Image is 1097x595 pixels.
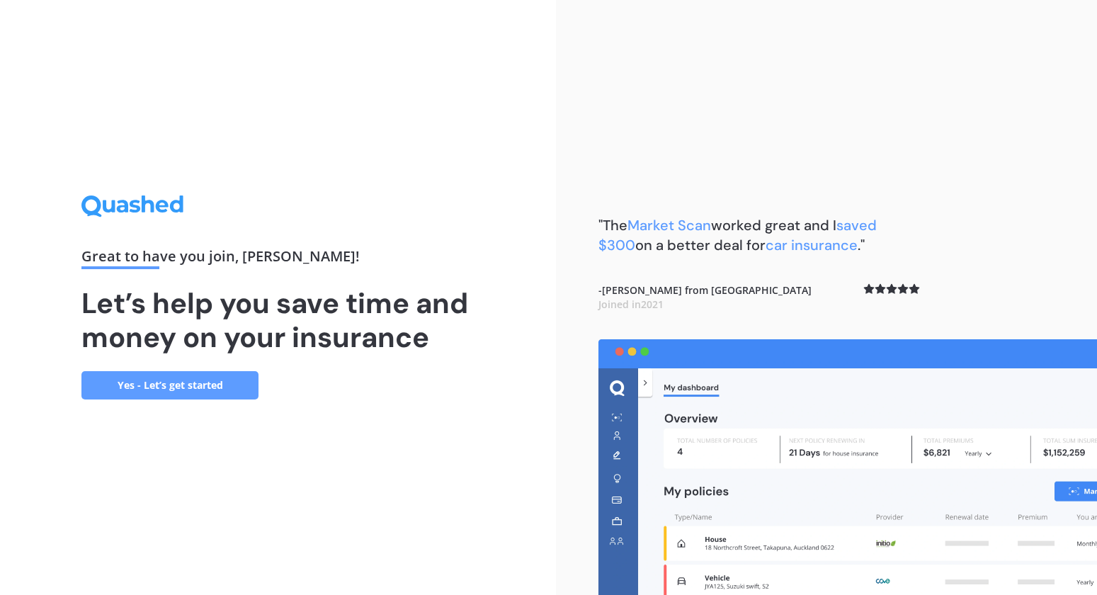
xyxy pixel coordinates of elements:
span: Joined in 2021 [598,297,664,311]
span: car insurance [766,236,858,254]
h1: Let’s help you save time and money on your insurance [81,286,474,354]
span: saved $300 [598,216,877,254]
b: - [PERSON_NAME] from [GEOGRAPHIC_DATA] [598,283,812,311]
div: Great to have you join , [PERSON_NAME] ! [81,249,474,269]
span: Market Scan [627,216,711,234]
a: Yes - Let’s get started [81,371,258,399]
b: "The worked great and I on a better deal for ." [598,216,877,254]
